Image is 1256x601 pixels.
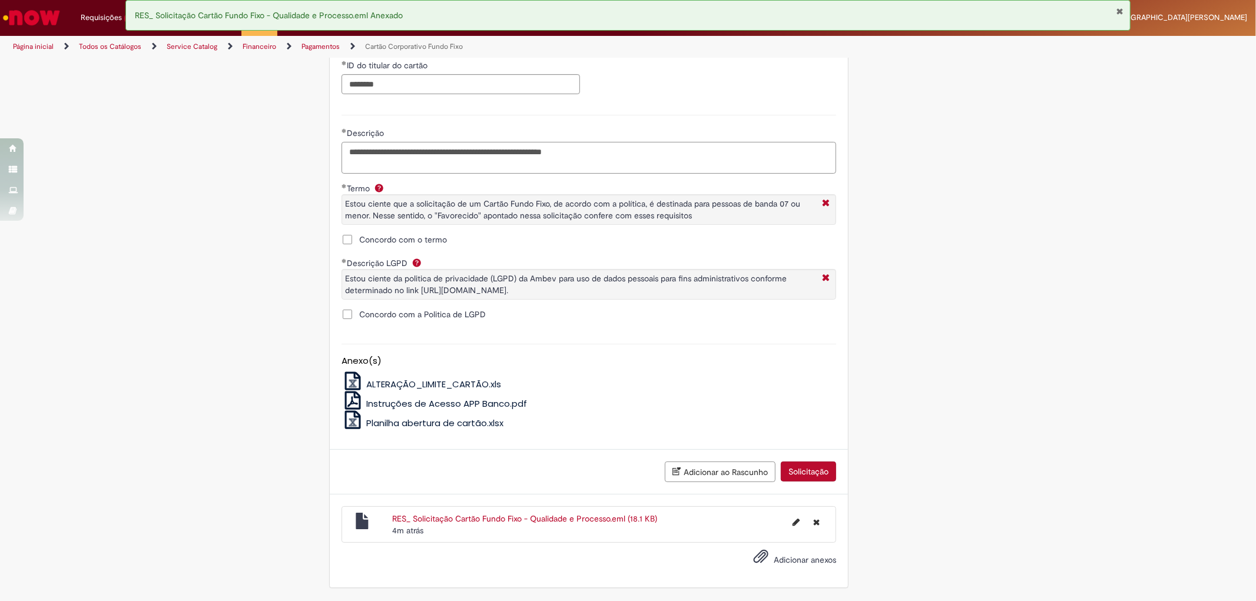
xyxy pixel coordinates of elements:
span: Ajuda para Termo [372,183,386,192]
span: Termo [347,183,372,194]
span: Concordo com a Politica de LGPD [359,308,486,320]
span: Obrigatório Preenchido [342,258,347,263]
span: Estou ciente da politica de privacidade (LGPD) da Ambev para uso de dados pessoais para fins admi... [345,273,787,295]
button: Editar nome de arquivo RES_ Solicitação Cartão Fundo Fixo - Qualidade e Processo.eml [786,513,807,532]
span: [DEMOGRAPHIC_DATA][PERSON_NAME] [1106,12,1247,22]
h5: Anexo(s) [342,356,836,366]
a: Cartão Corporativo Fundo Fixo [365,42,463,51]
span: Descrição LGPD [347,258,410,268]
span: Obrigatório Preenchido [342,184,347,188]
button: Adicionar anexos [750,546,771,573]
ul: Trilhas de página [9,36,829,58]
a: RES_ Solicitação Cartão Fundo Fixo - Qualidade e Processo.eml (18.1 KB) [392,513,657,524]
time: 01/10/2025 14:38:15 [392,525,423,536]
a: Service Catalog [167,42,217,51]
span: Estou ciente que a solicitação de um Cartão Fundo Fixo, de acordo com a política, é destinada par... [345,198,800,221]
button: Solicitação [781,461,836,482]
a: Planilha abertura de cartão.xlsx [342,417,503,429]
span: Obrigatório Preenchido [342,61,347,65]
a: Pagamentos [301,42,340,51]
button: Adicionar ao Rascunho [665,461,776,482]
span: Obrigatório Preenchido [342,128,347,133]
input: ID do titular do cartão [342,74,580,94]
a: ALTERAÇÃO_LIMITE_CARTÃO.xls [342,378,501,390]
span: Instruções de Acesso APP Banco.pdf [366,397,527,410]
span: ID do titular do cartão [347,60,430,71]
textarea: Descrição [342,142,836,174]
span: Requisições [81,12,122,24]
span: Concordo com o termo [359,234,447,245]
span: Descrição [347,128,386,138]
span: ALTERAÇÃO_LIMITE_CARTÃO.xls [366,378,501,390]
span: Adicionar anexos [774,554,836,565]
a: Todos os Catálogos [79,42,141,51]
button: Fechar Notificação [1116,6,1124,16]
i: Fechar More information Por question_termo_banda [819,198,833,210]
button: Excluir RES_ Solicitação Cartão Fundo Fixo - Qualidade e Processo.eml [806,513,827,532]
span: RES_ Solicitação Cartão Fundo Fixo - Qualidade e Processo.eml Anexado [135,10,403,21]
span: 4m atrás [392,525,423,536]
img: ServiceNow [1,6,62,29]
a: Página inicial [13,42,54,51]
i: Fechar More information Por question_label_descricao_lgpd [819,273,833,285]
a: Financeiro [243,42,276,51]
span: Planilha abertura de cartão.xlsx [366,417,503,429]
a: Instruções de Acesso APP Banco.pdf [342,397,527,410]
span: 1 [124,14,133,24]
span: Ajuda para Descrição LGPD [410,258,424,267]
